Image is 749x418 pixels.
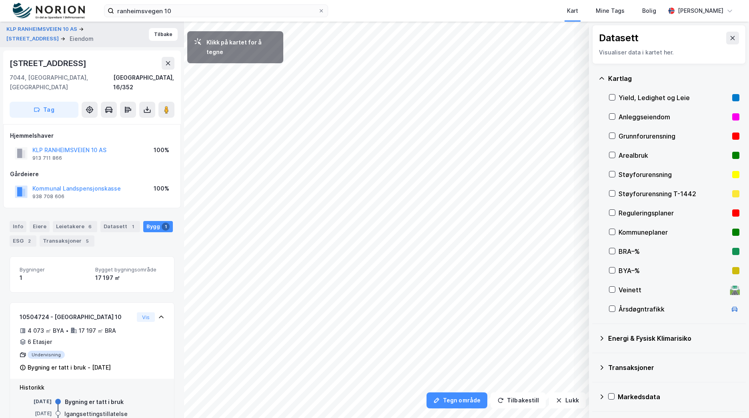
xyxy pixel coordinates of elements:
[619,247,729,256] div: BRA–%
[32,193,64,200] div: 938 708 606
[709,380,749,418] iframe: Chat Widget
[25,237,33,245] div: 2
[549,392,585,408] button: Lukk
[28,363,111,372] div: Bygning er tatt i bruk - [DATE]
[100,221,140,232] div: Datasett
[619,266,729,275] div: BYA–%
[599,48,739,57] div: Visualiser data i kartet her.
[65,397,124,407] div: Bygning er tatt i bruk
[619,170,729,179] div: Støyforurensning
[619,93,729,102] div: Yield, Ledighet og Leie
[20,266,89,273] span: Bygninger
[567,6,578,16] div: Kart
[6,35,60,43] button: [STREET_ADDRESS]
[20,410,52,417] div: [DATE]
[729,285,740,295] div: 🛣️
[678,6,723,16] div: [PERSON_NAME]
[32,155,62,161] div: 913 711 866
[10,102,78,118] button: Tag
[599,32,639,44] div: Datasett
[618,392,739,402] div: Markedsdata
[608,74,739,83] div: Kartlag
[619,208,729,218] div: Reguleringsplaner
[20,273,89,283] div: 1
[129,223,137,231] div: 1
[6,25,79,33] button: KLP RANHEIMSVEIEN 10 AS
[608,334,739,343] div: Energi & Fysisk Klimarisiko
[642,6,656,16] div: Bolig
[10,131,174,141] div: Hjemmelshaver
[79,326,116,336] div: 17 197 ㎡ BRA
[95,266,164,273] span: Bygget bygningsområde
[10,169,174,179] div: Gårdeiere
[206,38,277,57] div: Klikk på kartet for å tegne
[10,57,88,70] div: [STREET_ADDRESS]
[20,398,52,405] div: [DATE]
[10,235,36,247] div: ESG
[143,221,173,232] div: Bygg
[709,380,749,418] div: Kontrollprogram for chat
[154,145,169,155] div: 100%
[30,221,50,232] div: Eiere
[95,273,164,283] div: 17 197 ㎡
[10,73,113,92] div: 7044, [GEOGRAPHIC_DATA], [GEOGRAPHIC_DATA]
[619,131,729,141] div: Grunnforurensning
[13,3,85,19] img: norion-logo.80e7a08dc31c2e691866.png
[114,5,318,17] input: Søk på adresse, matrikkel, gårdeiere, leietakere eller personer
[86,223,94,231] div: 6
[619,304,727,314] div: Årsdøgntrafikk
[608,363,739,372] div: Transaksjoner
[154,184,169,193] div: 100%
[20,383,164,392] div: Historikk
[66,328,69,334] div: •
[70,34,94,44] div: Eiendom
[491,392,546,408] button: Tilbakestill
[113,73,174,92] div: [GEOGRAPHIC_DATA], 16/352
[40,235,94,247] div: Transaksjoner
[427,392,487,408] button: Tegn område
[28,337,52,347] div: 6 Etasjer
[619,151,729,160] div: Arealbruk
[28,326,64,336] div: 4 073 ㎡ BYA
[10,221,26,232] div: Info
[162,223,170,231] div: 1
[619,112,729,122] div: Anleggseiendom
[149,28,178,41] button: Tilbake
[619,285,727,295] div: Veinett
[83,237,91,245] div: 5
[20,312,134,322] div: 10504724 - [GEOGRAPHIC_DATA] 10
[53,221,97,232] div: Leietakere
[619,227,729,237] div: Kommuneplaner
[619,189,729,199] div: Støyforurensning T-1442
[596,6,625,16] div: Mine Tags
[137,312,155,322] button: Vis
